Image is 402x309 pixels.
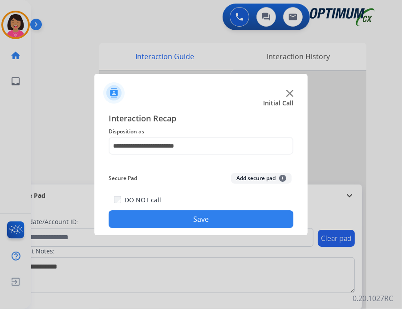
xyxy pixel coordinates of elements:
[125,196,161,205] label: DO NOT call
[109,112,293,126] span: Interaction Recap
[109,210,293,228] button: Save
[353,293,393,304] p: 0.20.1027RC
[103,82,125,104] img: contactIcon
[109,126,293,137] span: Disposition as
[279,175,286,182] span: +
[109,173,137,184] span: Secure Pad
[231,173,292,184] button: Add secure pad+
[263,99,293,108] span: Initial Call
